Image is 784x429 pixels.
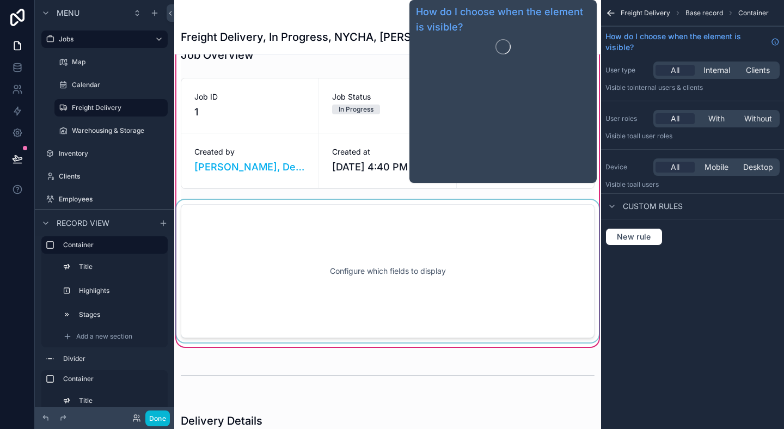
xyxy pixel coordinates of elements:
[59,172,166,181] label: Clients
[54,122,168,139] a: Warehousing & Storage
[705,162,728,173] span: Mobile
[72,126,166,135] label: Warehousing & Storage
[605,66,649,75] label: User type
[746,65,770,76] span: Clients
[738,9,769,17] span: Container
[633,83,703,91] span: Internal users & clients
[35,236,174,407] div: scrollable content
[59,195,166,204] label: Employees
[744,113,772,124] span: Without
[605,31,767,53] span: How do I choose when the element is visible?
[671,113,679,124] span: All
[79,262,161,271] label: Title
[63,354,163,363] label: Divider
[79,286,161,295] label: Highlights
[703,65,730,76] span: Internal
[416,4,590,35] a: How do I choose when the element is visible?
[76,332,132,341] span: Add a new section
[41,168,168,185] a: Clients
[605,180,780,189] p: Visible to
[612,232,656,242] span: New rule
[633,132,672,140] span: All user roles
[605,83,780,92] p: Visible to
[605,114,649,123] label: User roles
[605,228,663,246] button: New rule
[63,375,163,383] label: Container
[416,59,590,179] iframe: Guide
[605,132,780,140] p: Visible to
[79,396,161,405] label: Title
[623,201,683,212] span: Custom rules
[57,217,109,228] span: Record view
[671,162,679,173] span: All
[708,113,725,124] span: With
[605,163,649,171] label: Device
[605,31,780,53] a: How do I choose when the element is visible?
[59,149,166,158] label: Inventory
[79,310,161,319] label: Stages
[181,29,469,45] h1: Freight Delivery, In Progress, NYCHA, [PERSON_NAME]
[633,180,659,188] span: all users
[671,65,679,76] span: All
[63,241,159,249] label: Container
[685,9,723,17] span: Base record
[621,9,670,17] span: Freight Delivery
[145,410,170,426] button: Done
[743,162,773,173] span: Desktop
[41,145,168,162] a: Inventory
[41,191,168,208] a: Employees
